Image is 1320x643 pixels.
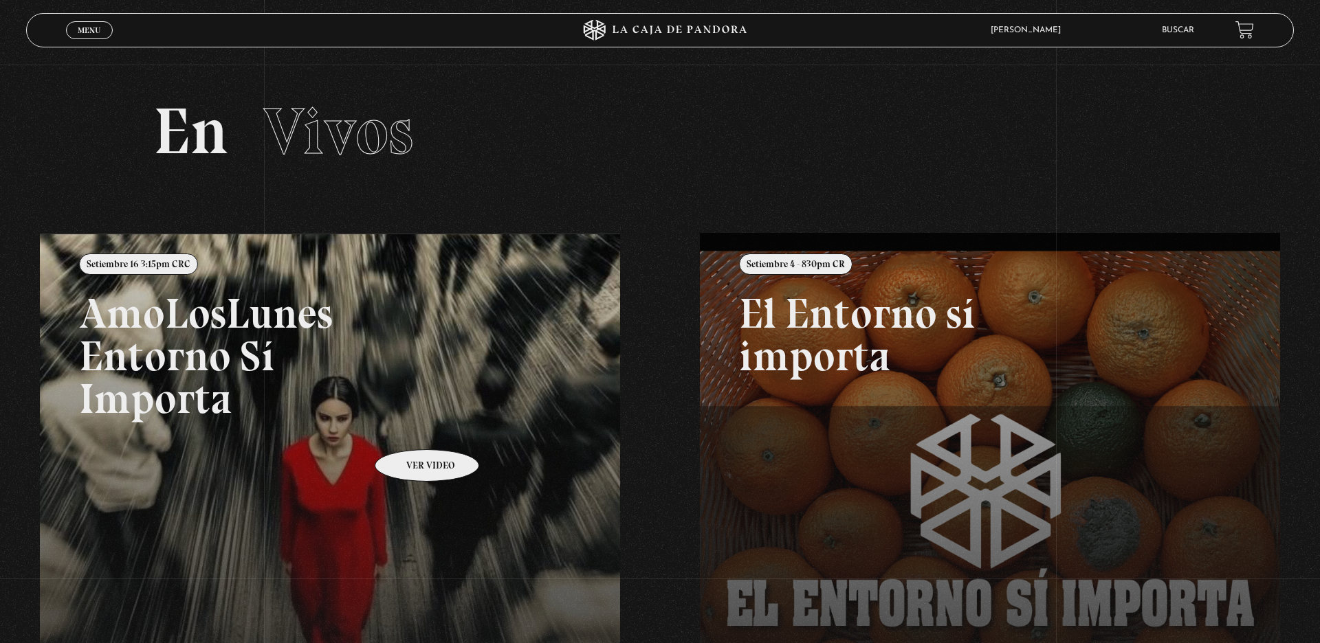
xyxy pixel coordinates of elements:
a: Buscar [1162,26,1194,34]
span: Vivos [263,92,413,170]
span: [PERSON_NAME] [984,26,1075,34]
span: Menu [78,26,100,34]
span: Cerrar [74,38,106,47]
h2: En [153,99,1167,164]
a: View your shopping cart [1235,21,1254,39]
